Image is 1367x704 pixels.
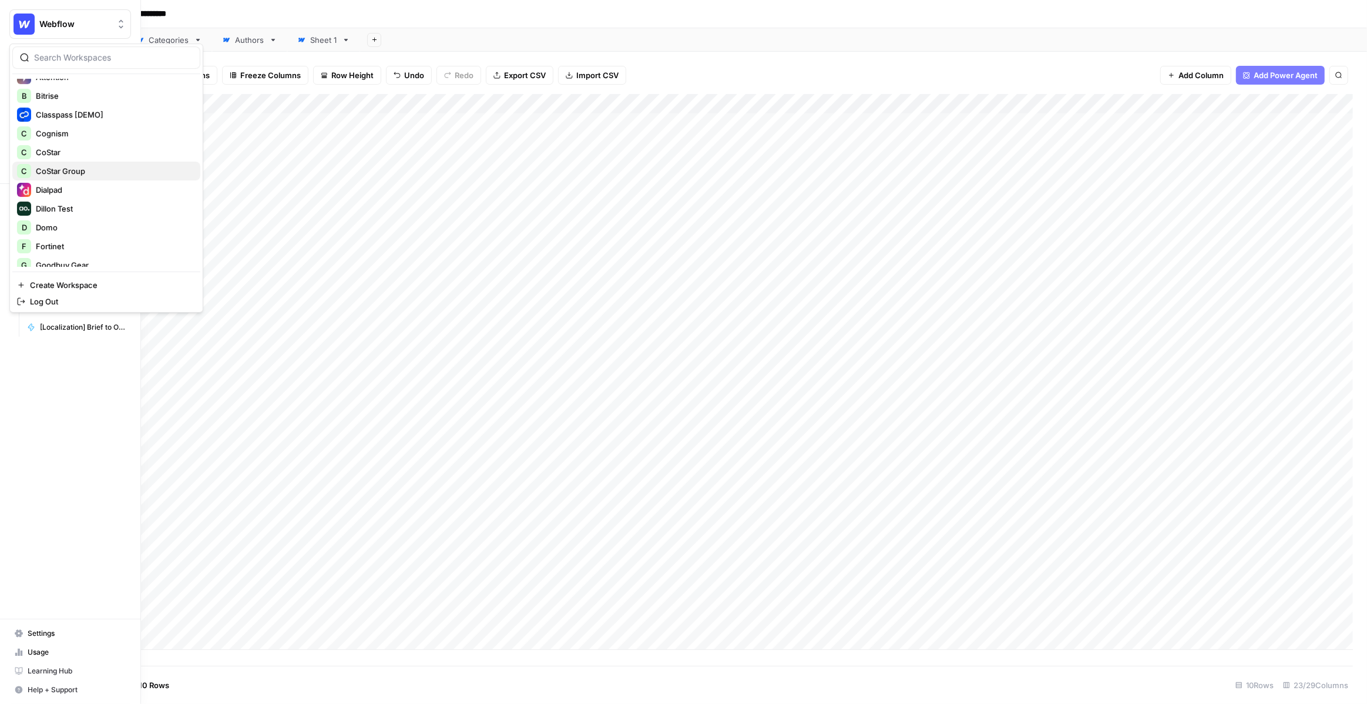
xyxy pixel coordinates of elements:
[22,240,26,252] span: F
[17,70,31,84] img: Attention Logo
[40,322,126,333] span: [Localization] Brief to Outline
[21,90,26,102] span: B
[558,66,626,85] button: Import CSV
[1231,676,1278,695] div: 10 Rows
[9,43,203,313] div: Workspace: Webflow
[1278,676,1353,695] div: 23/29 Columns
[1160,66,1231,85] button: Add Column
[313,66,381,85] button: Row Height
[386,66,432,85] button: Undo
[12,293,200,310] a: Log Out
[126,28,212,52] a: Categories
[28,685,126,695] span: Help + Support
[504,69,546,81] span: Export CSV
[36,90,191,102] span: Bitrise
[28,666,126,676] span: Learning Hub
[17,108,31,122] img: Classpass [DEMO] Logo
[36,259,191,271] span: Goodbuy Gear
[21,259,27,271] span: G
[17,202,31,216] img: Dillon Test Logo
[36,222,191,233] span: Domo
[1178,69,1224,81] span: Add Column
[28,647,126,658] span: Usage
[34,52,193,63] input: Search Workspaces
[436,66,481,85] button: Redo
[14,14,35,35] img: Webflow Logo
[39,18,110,30] span: Webflow
[455,69,473,81] span: Redo
[36,109,191,120] span: Classpass [DEMO]
[9,643,131,662] a: Usage
[404,69,424,81] span: Undo
[21,128,27,139] span: C
[576,69,619,81] span: Import CSV
[122,679,169,691] span: Add 10 Rows
[36,146,191,158] span: CoStar
[149,34,189,46] div: Categories
[21,146,27,158] span: C
[9,624,131,643] a: Settings
[17,183,31,197] img: Dialpad Logo
[22,318,131,337] a: [Localization] Brief to Outline
[1254,69,1318,81] span: Add Power Agent
[36,203,191,214] span: Dillon Test
[212,28,287,52] a: Authors
[36,165,191,177] span: CoStar Group
[21,165,27,177] span: C
[1236,66,1325,85] button: Add Power Agent
[28,628,126,639] span: Settings
[9,9,131,39] button: Workspace: Webflow
[30,296,191,307] span: Log Out
[30,279,191,291] span: Create Workspace
[222,66,308,85] button: Freeze Columns
[36,240,191,252] span: Fortinet
[12,277,200,293] a: Create Workspace
[310,34,337,46] div: Sheet 1
[331,69,374,81] span: Row Height
[36,128,191,139] span: Cognism
[36,71,191,83] span: Attention
[36,184,191,196] span: Dialpad
[240,69,301,81] span: Freeze Columns
[486,66,553,85] button: Export CSV
[287,28,360,52] a: Sheet 1
[21,222,26,233] span: D
[9,680,131,699] button: Help + Support
[9,662,131,680] a: Learning Hub
[235,34,264,46] div: Authors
